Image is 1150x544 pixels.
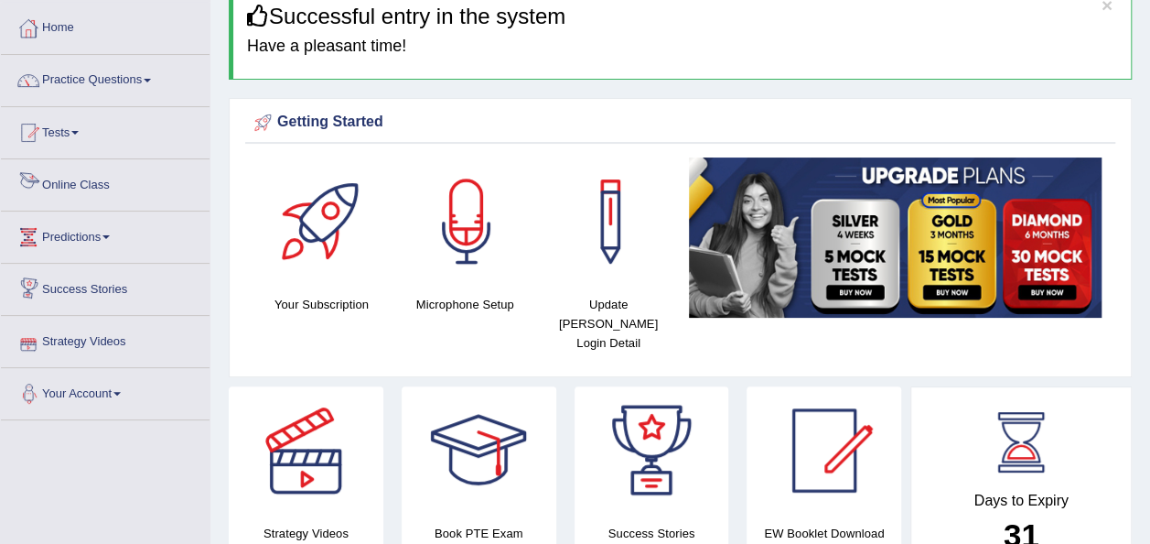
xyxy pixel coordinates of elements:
h4: Microphone Setup [403,295,528,314]
a: Online Class [1,159,210,205]
div: Getting Started [250,109,1111,136]
a: Predictions [1,212,210,257]
h4: EW Booklet Download [747,524,901,543]
img: small5.jpg [689,158,1102,317]
h4: Have a pleasant time! [247,38,1117,56]
a: Strategy Videos [1,316,210,362]
a: Home [1,3,210,49]
h4: Success Stories [575,524,729,543]
a: Success Stories [1,264,210,310]
h4: Days to Expiry [931,493,1111,509]
h4: Update [PERSON_NAME] Login Detail [546,295,672,353]
h4: Strategy Videos [229,524,383,543]
h4: Your Subscription [259,295,384,314]
a: Your Account [1,368,210,414]
h3: Successful entry in the system [247,5,1117,28]
h4: Book PTE Exam [402,524,556,543]
a: Tests [1,107,210,153]
a: Practice Questions [1,55,210,101]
